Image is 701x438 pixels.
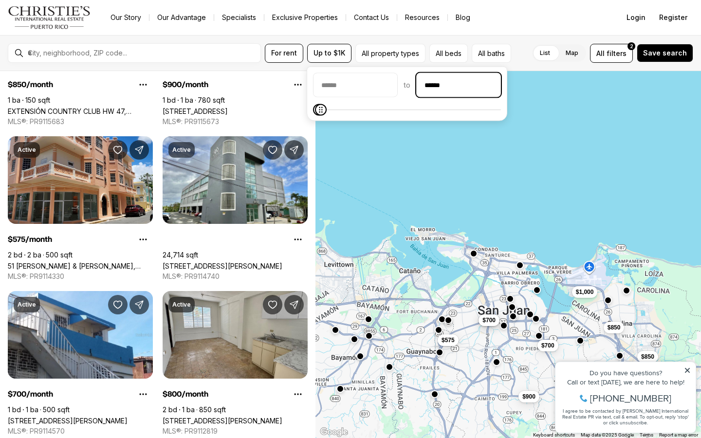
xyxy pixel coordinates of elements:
span: All [596,48,605,58]
span: Save search [643,49,687,57]
img: logo [8,6,91,29]
input: priceMax [417,73,500,97]
button: $1,000 [572,286,598,298]
button: Save Property: 502 ANTILLAS #202 [263,295,282,314]
a: Blog [448,11,478,24]
button: Property options [133,384,153,404]
button: Property options [288,384,308,404]
span: $700 [482,316,496,324]
a: 448 CALLE ALCIDES REYES, RIO PIEDRAS PR, 00926 [8,417,128,425]
button: Login [621,8,651,27]
span: [PHONE_NUMBER] [40,46,121,55]
button: $850 [604,321,625,333]
button: Property options [288,75,308,94]
button: Save Property: 448 CALLE ALCIDES REYES [108,295,128,314]
label: List [532,44,558,62]
a: 51 PILAR & BRAUMBAUGH, SAN JUAN PR, 00921 [8,262,153,270]
a: Specialists [214,11,264,24]
button: Share Property [284,295,304,314]
button: $575 [438,334,459,346]
span: $575 [442,336,455,344]
a: Our Story [103,11,149,24]
button: $700 [537,340,558,351]
span: $700 [541,342,554,349]
button: $700 [479,314,499,326]
p: Active [18,146,36,154]
a: 34 CARR 20, GUAYNABO PR, 00966 [163,262,282,270]
span: I agree to be contacted by [PERSON_NAME] International Real Estate PR via text, call & email. To ... [12,60,139,78]
button: Property options [288,230,308,249]
button: Share Property [129,140,149,160]
span: Minimum [313,104,325,116]
a: Exclusive Properties [264,11,346,24]
span: Maximum [315,104,327,116]
span: to [404,81,410,89]
button: Property options [133,230,153,249]
a: EXTENSIÓN COUNTRY CLUB HW 47, CAROLINA PR, 00985 [8,107,153,115]
button: Save search [637,44,693,62]
button: Share Property [284,140,304,160]
label: Map [558,44,586,62]
button: Property options [133,75,153,94]
span: For rent [271,49,297,57]
button: Allfilters2 [590,44,633,63]
button: Save Property: 34 CARR 20 [263,140,282,160]
span: Login [627,14,646,21]
button: $900 [518,391,539,402]
button: All baths [472,44,511,63]
span: Up to $1K [314,49,345,57]
span: filters [607,48,627,58]
a: Resources [397,11,447,24]
p: Active [172,146,191,154]
button: All property types [355,44,425,63]
span: 2 [630,42,633,50]
button: All beds [429,44,468,63]
button: Save Property: 51 PILAR & BRAUMBAUGH [108,140,128,160]
p: Active [18,301,36,309]
button: Register [653,8,693,27]
a: 1 CALLE 11 #803, CUPEY PR, 00926 [163,107,228,115]
button: For rent [265,44,303,63]
span: Register [659,14,687,21]
span: $900 [522,393,535,401]
span: $850 [608,323,621,331]
div: Call or text [DATE], we are here to help! [10,31,141,38]
button: Up to $1K [307,44,351,63]
a: 502 ANTILLAS #202, SAN JUAN PR, 00920 [163,417,282,425]
span: $1,000 [576,288,594,296]
p: Active [172,301,191,309]
div: Do you have questions? [10,22,141,29]
input: priceMin [314,73,397,97]
a: Our Advantage [149,11,214,24]
button: Contact Us [346,11,397,24]
button: Share Property [129,295,149,314]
